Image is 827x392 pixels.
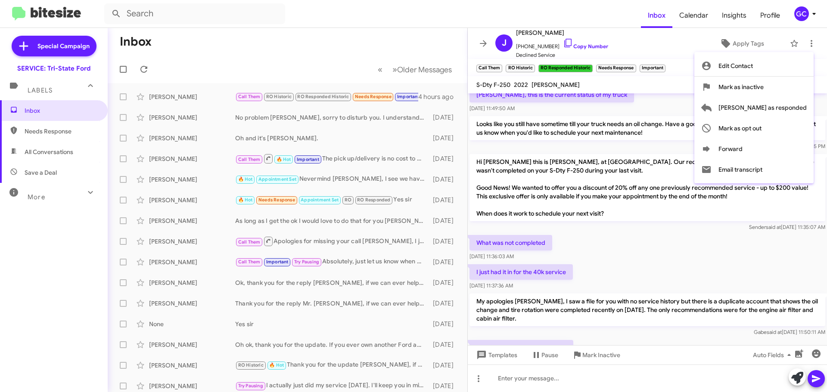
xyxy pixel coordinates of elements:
button: Email transcript [694,159,814,180]
button: Forward [694,139,814,159]
span: [PERSON_NAME] as responded [718,97,807,118]
span: Edit Contact [718,56,753,76]
span: Mark as opt out [718,118,762,139]
span: Mark as inactive [718,77,764,97]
